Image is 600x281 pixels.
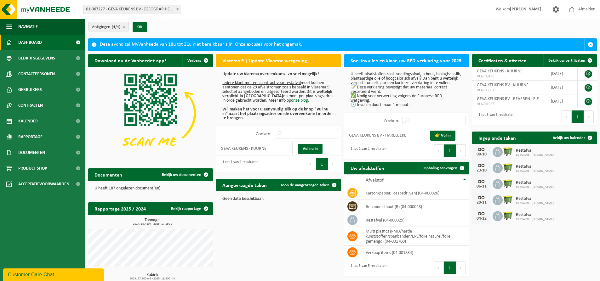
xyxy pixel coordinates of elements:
span: Ophaling aanvragen [424,166,457,170]
td: [DATE] [546,81,578,94]
button: Next [584,110,594,123]
a: Bekijk uw kalender [548,132,596,144]
td: GEVA KEUKENS BV - HARELBEKE [344,128,425,142]
img: WB-1100-HPE-GN-50 [503,210,513,221]
button: Previous [306,158,316,170]
td: [DATE] [546,67,578,81]
span: 10-904096 - [PERSON_NAME] [516,217,554,221]
span: Rapportage [18,129,43,145]
img: WB-1100-HPE-GN-50 [503,178,513,189]
span: Vestigingen [92,22,120,32]
button: Vestigingen(4/4) [88,22,129,31]
b: Update uw Vlarema overeenkomst zo snel mogelijk! [222,72,319,76]
span: Product Shop [18,160,47,176]
div: DO [475,195,488,200]
p: U heeft afvalstoffen zoals voedingsafval, b-hout, biologisch slib, plantaardige olie of hoogcalor... [351,72,463,107]
h2: Uw afvalstoffen [344,162,391,174]
span: Dashboard [18,35,42,50]
div: DO [475,163,488,168]
span: 10-904096 - [PERSON_NAME] [516,153,554,157]
b: Dit is wettelijk verplicht in [GEOGRAPHIC_DATA] [222,89,332,98]
h2: Snel invullen en klaar, uw RED-verklaring voor 2025 [344,54,468,66]
div: 1 tot 5 van 5 resultaten [347,261,386,275]
span: Restafval [516,196,554,201]
button: 1 [444,261,456,274]
span: VLA705881 [477,88,541,93]
u: Iedere klant met een contract voor restafval [222,81,301,85]
span: 10-904096 - [PERSON_NAME] [516,185,554,189]
td: multi plastics (PMD/harde kunststoffen/spanbanden/EPS/folie naturel/folie gemengd) (04-001700) [361,227,469,246]
td: verkoop items (04-001834) [361,246,469,259]
div: 1 tot 3 van 3 resultaten [475,110,514,124]
label: Zoeken: [384,118,399,123]
a: 👉 Vul in [430,131,455,141]
span: Verberg [187,59,201,63]
h2: Vlarema 9 | Update Vlaamse wetgeving [216,54,313,66]
span: Bedrijfsgegevens [18,50,55,66]
div: 20-11 [475,200,488,205]
h2: Certificaten & attesten [472,54,533,66]
span: Restafval [516,164,554,169]
a: Bekijk rapportage [166,202,212,215]
span: VLA701257 [477,102,541,107]
button: 1 [444,144,456,157]
button: 1 [572,110,584,123]
h3: Kubiek [91,273,213,280]
span: Afvalstof [366,178,384,183]
span: Bekijk uw certificaten [548,59,585,63]
a: Bekijk uw documenten [157,168,212,181]
span: Restafval [516,180,554,185]
span: Toon de aangevraagde taken [281,183,329,187]
span: 2024: 15,480 t - 2025: 17,160 t [91,222,213,226]
strong: [PERSON_NAME] [510,7,541,12]
button: Previous [434,261,444,274]
iframe: chat widget [3,267,105,281]
div: DO [475,179,488,184]
p: U heeft 187 ongelezen document(en). [94,186,207,191]
button: Next [456,144,466,157]
div: 04-12 [475,216,488,221]
span: Contracten [18,98,43,113]
h3: Tonnage [91,218,213,226]
h2: Download nu de Vanheede+ app! [88,54,172,66]
span: Bekijk uw documenten [162,173,201,177]
div: 1 tot 1 van 1 resultaten [347,144,386,158]
h2: Documenten [88,168,129,181]
p: moet kunnen aantonen dat de 29 afvalstromen zoals bepaald in Vlarema 9 selectief aangeboden en ui... [222,72,334,121]
h2: Ingeplande taken [472,132,522,144]
img: WB-1100-HPE-GN-50 [503,146,513,157]
button: OK [133,22,147,32]
div: 23-10 [475,168,488,173]
td: behandeld hout (B) (04-000028) [361,200,469,213]
span: GEVA KEUKENS BV - KUURNE [477,83,529,87]
b: Klik op de knop "Vul nu in" naast het plaatsingsadres om de overeenkomst in orde te brengen. [222,107,331,121]
a: Bekijk uw certificaten [543,54,596,67]
td: GEVA KEUKENS - KUURNE [216,142,293,155]
a: Vul nu in [298,144,323,154]
span: 10-904096 - [PERSON_NAME] [516,201,554,205]
span: VLA708435 [477,74,541,79]
span: 01-067227 - GEVA KEUKENS BV - HARELBEKE [83,5,181,14]
button: Previous [434,144,444,157]
h2: Aangevraagde taken [216,179,273,191]
a: Toon de aangevraagde taken [276,179,340,191]
span: Documenten [18,145,45,160]
img: Download de VHEPlus App [88,67,213,160]
img: WB-1100-HPE-GN-50 [503,194,513,205]
button: Verberg [182,54,212,67]
div: 1 tot 1 van 1 resultaten [219,157,258,171]
count: (4/4) [112,25,120,29]
img: WB-1100-HPE-GN-50 [503,162,513,173]
div: 06-11 [475,184,488,189]
td: karton/papier, los (bedrijven) (04-000026) [361,186,469,200]
div: 09-10 [475,152,488,157]
span: 10-904096 - [PERSON_NAME] [516,169,554,173]
span: 2024: 27,500 m3 - 2025: 19,800 m3 [91,277,213,280]
button: Previous [562,110,572,123]
td: [DATE] [546,94,578,108]
td: restafval (04-000029) [361,213,469,227]
button: 1 [316,158,328,170]
span: Gebruikers [18,82,42,98]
